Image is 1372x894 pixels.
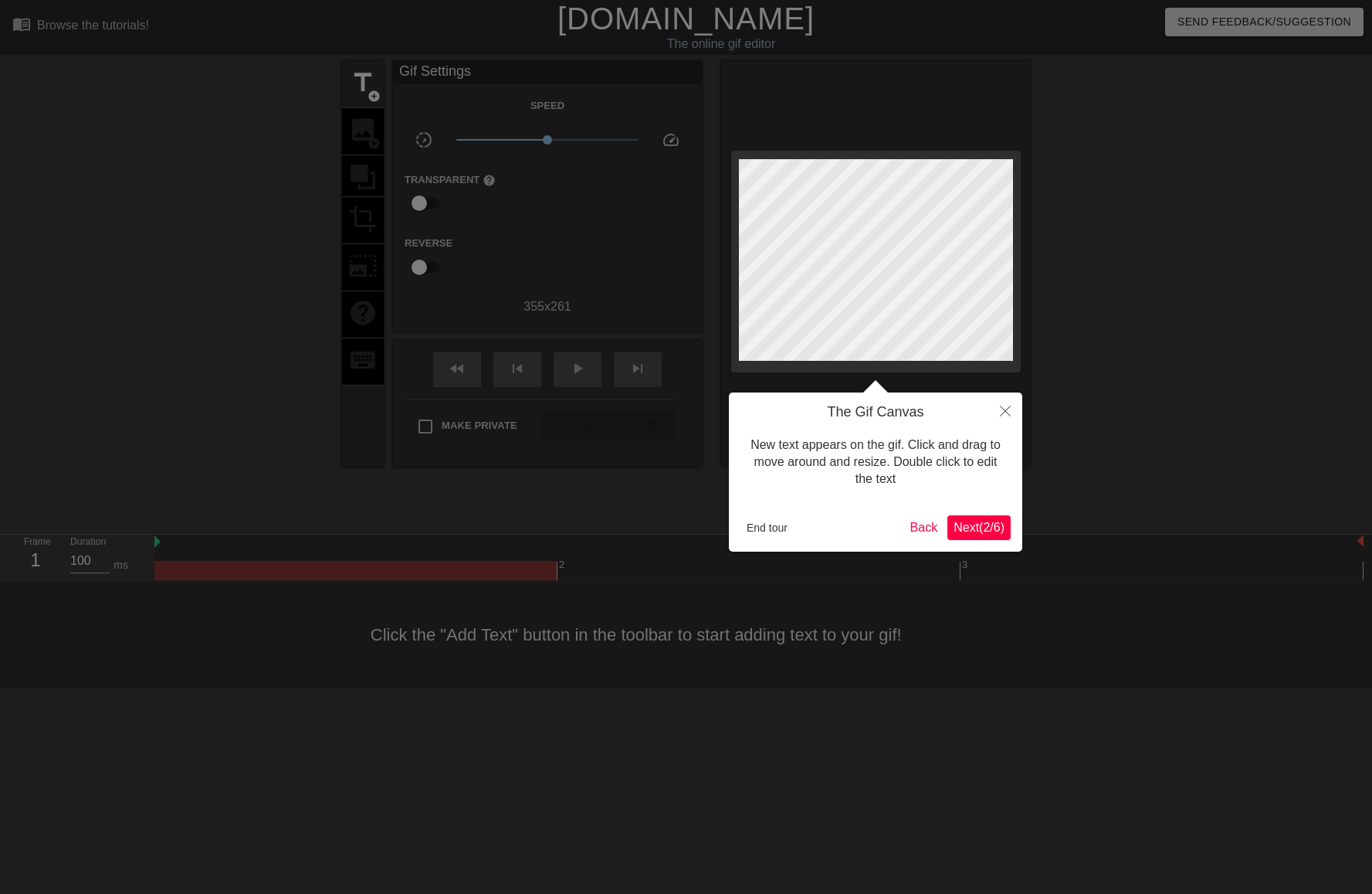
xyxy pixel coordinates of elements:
span: Next ( 2 / 6 ) [954,521,1004,534]
h4: The Gif Canvas [740,404,1011,421]
button: Back [904,515,944,540]
button: Next [947,515,1011,540]
div: New text appears on the gif. Click and drag to move around and resize. Double click to edit the text [740,421,1011,504]
button: Close [988,393,1022,428]
button: End tour [740,516,794,539]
